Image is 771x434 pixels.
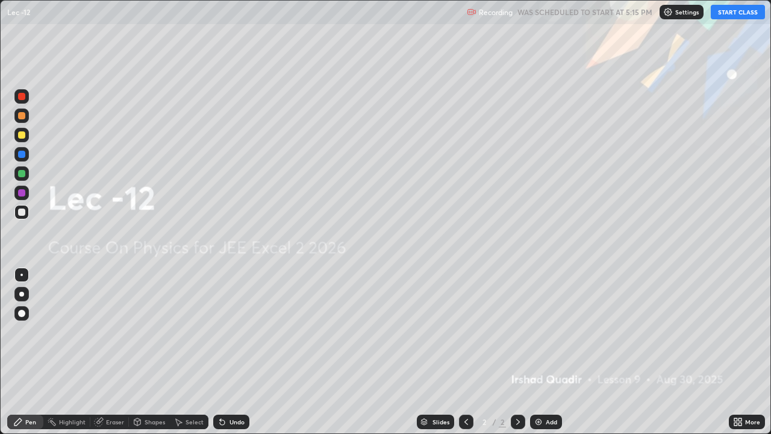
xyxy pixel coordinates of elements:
[663,7,673,17] img: class-settings-icons
[546,419,557,425] div: Add
[25,419,36,425] div: Pen
[7,7,30,17] p: Lec -12
[432,419,449,425] div: Slides
[499,417,506,427] div: 2
[479,8,513,17] p: Recording
[745,419,760,425] div: More
[145,419,165,425] div: Shapes
[517,7,652,17] h5: WAS SCHEDULED TO START AT 5:15 PM
[186,419,204,425] div: Select
[229,419,245,425] div: Undo
[59,419,86,425] div: Highlight
[711,5,765,19] button: START CLASS
[493,418,496,426] div: /
[467,7,476,17] img: recording.375f2c34.svg
[106,419,124,425] div: Eraser
[478,418,490,426] div: 2
[675,9,699,15] p: Settings
[534,417,543,427] img: add-slide-button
